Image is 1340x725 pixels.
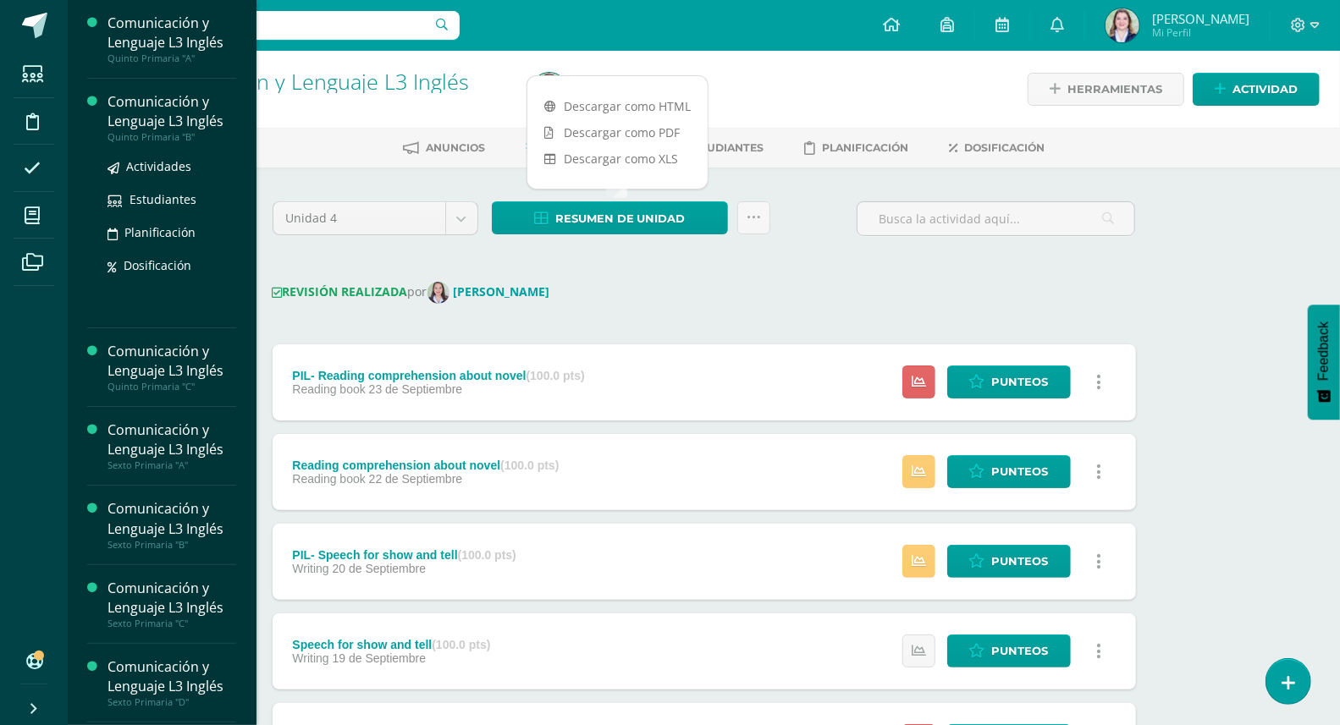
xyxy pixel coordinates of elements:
[292,638,490,651] div: Speech for show and tell
[1152,10,1249,27] span: [PERSON_NAME]
[126,158,191,174] span: Actividades
[947,545,1071,578] a: Punteos
[1308,305,1340,420] button: Feedback - Mostrar encuesta
[273,283,408,299] strong: REVISIÓN REALIZADA
[992,366,1049,398] span: Punteos
[108,579,236,629] a: Comunicación y Lenguaje L3 InglésSexto Primaria "C"
[292,459,559,472] div: Reading comprehension about novel
[108,14,236,52] div: Comunicación y Lenguaje L3 Inglés
[108,539,236,551] div: Sexto Primaria "B"
[1106,8,1139,42] img: 08088c3899e504a44bc1e116c0e85173.png
[947,365,1071,398] a: Punteos
[333,562,427,575] span: 20 de Septiembre
[108,14,236,64] a: Comunicación y Lenguaje L3 InglésQuinto Primaria "A"
[427,282,449,304] img: 0f9ec2d767564e50cc744c52db13a0c2.png
[130,191,196,207] span: Estudiantes
[369,382,463,396] span: 23 de Septiembre
[992,456,1049,487] span: Punteos
[108,420,236,471] a: Comunicación y Lenguaje L3 InglésSexto Primaria "A"
[1193,73,1320,106] a: Actividad
[108,657,236,696] div: Comunicación y Lenguaje L3 Inglés
[108,222,236,242] a: Planificación
[500,459,559,472] strong: (100.0 pts)
[79,11,460,40] input: Busca un usuario...
[124,224,196,240] span: Planificación
[427,141,486,154] span: Anuncios
[108,579,236,618] div: Comunicación y Lenguaje L3 Inglés
[965,141,1045,154] span: Dosificación
[132,67,469,96] a: Comunicación y Lenguaje L3 Inglés
[1028,73,1184,106] a: Herramientas
[273,202,477,234] a: Unidad 4
[947,634,1071,667] a: Punteos
[108,342,236,381] div: Comunicación y Lenguaje L3 Inglés
[823,141,909,154] span: Planificación
[1316,321,1332,381] span: Feedback
[492,201,728,234] a: Resumen de unidad
[1152,25,1249,40] span: Mi Perfil
[532,73,566,107] img: 08088c3899e504a44bc1e116c0e85173.png
[947,455,1071,488] a: Punteos
[454,283,550,299] strong: [PERSON_NAME]
[108,696,236,708] div: Sexto Primaria "D"
[273,282,1136,304] div: por
[292,548,516,562] div: PIL- Speech for show and tell
[108,189,236,209] a: Estudiantes
[132,69,512,93] h1: Comunicación y Lenguaje L3 Inglés
[108,499,236,538] div: Comunicación y Lenguaje L3 Inglés
[527,119,708,146] a: Descargar como PDF
[404,135,486,162] a: Anuncios
[108,420,236,459] div: Comunicación y Lenguaje L3 Inglés
[108,255,236,275] a: Dosificación
[286,202,433,234] span: Unidad 4
[108,131,236,143] div: Quinto Primaria "B"
[1067,74,1162,105] span: Herramientas
[458,548,516,562] strong: (100.0 pts)
[108,499,236,550] a: Comunicación y Lenguaje L3 InglésSexto Primaria "B"
[555,203,686,234] span: Resumen de unidad
[292,651,328,665] span: Writing
[292,369,584,382] div: PIL- Reading comprehension about novel
[108,618,236,629] div: Sexto Primaria "C"
[432,638,490,651] strong: (100.0 pts)
[124,257,191,273] span: Dosificación
[992,546,1049,577] span: Punteos
[108,92,236,131] div: Comunicación y Lenguaje L3 Inglés
[527,146,708,172] a: Descargar como XLS
[292,382,365,396] span: Reading book
[108,157,236,176] a: Actividades
[527,93,708,119] a: Descargar como HTML
[108,459,236,471] div: Sexto Primaria "A"
[857,202,1134,235] input: Busca la actividad aquí...
[292,472,365,486] span: Reading book
[527,369,585,382] strong: (100.0 pts)
[108,342,236,393] a: Comunicación y Lenguaje L3 InglésQuinto Primaria "C"
[108,52,236,64] div: Quinto Primaria "A"
[292,562,328,575] span: Writing
[663,135,764,162] a: Estudiantes
[108,657,236,708] a: Comunicación y Lenguaje L3 InglésSexto Primaria "D"
[108,381,236,393] div: Quinto Primaria "C"
[992,635,1049,667] span: Punteos
[333,651,427,665] span: 19 de Septiembre
[805,135,909,162] a: Planificación
[950,135,1045,162] a: Dosificación
[687,141,764,154] span: Estudiantes
[1232,74,1298,105] span: Actividad
[369,472,463,486] span: 22 de Septiembre
[108,92,236,143] a: Comunicación y Lenguaje L3 InglésQuinto Primaria "B"
[427,283,557,299] a: [PERSON_NAME]
[132,93,512,109] div: Quinto Primaria 'A'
